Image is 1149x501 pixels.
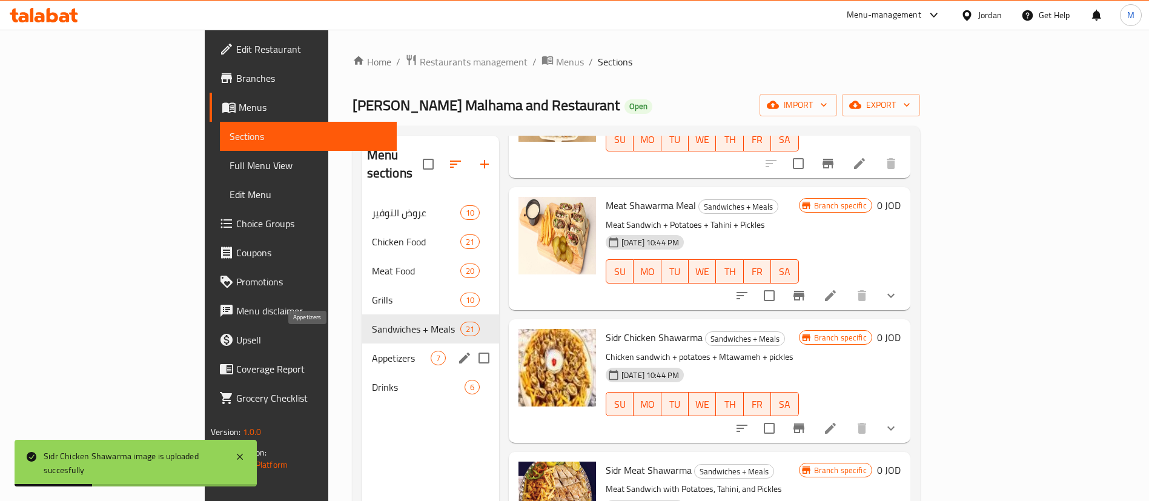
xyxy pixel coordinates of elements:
span: 6 [465,382,479,393]
a: Restaurants management [405,54,528,70]
a: Choice Groups [210,209,397,238]
button: sort-choices [727,414,757,443]
span: Select all sections [416,151,441,177]
span: Chicken Food [372,234,460,249]
span: Sandwiches + Meals [372,322,460,336]
div: items [460,322,480,336]
span: WE [694,131,711,148]
span: Branch specific [809,200,872,211]
span: 21 [461,323,479,335]
a: Coverage Report [210,354,397,383]
div: items [460,205,480,220]
span: 10 [461,207,479,219]
button: SA [771,127,798,151]
div: items [460,234,480,249]
div: Drinks6 [362,373,499,402]
a: Sections [220,122,397,151]
span: 20 [461,265,479,277]
button: SU [606,127,634,151]
span: TU [666,131,684,148]
button: import [760,94,837,116]
button: show more [876,281,906,310]
button: MO [634,259,661,284]
button: TH [716,127,743,151]
svg: Show Choices [884,288,898,303]
span: FR [749,263,766,280]
span: Sidr Meat Shawarma [606,461,692,479]
span: 7 [431,353,445,364]
div: Sandwiches + Meals21 [362,314,499,343]
span: TH [721,263,738,280]
span: Sidr Chicken Shawarma [606,328,703,347]
span: SU [611,396,629,413]
a: Upsell [210,325,397,354]
span: TU [666,396,684,413]
img: Sidr Chicken Shawarma [518,329,596,406]
button: delete [876,149,906,178]
span: Coupons [236,245,387,260]
li: / [589,55,593,69]
button: SU [606,259,634,284]
button: TU [661,259,689,284]
button: TU [661,127,689,151]
span: SA [776,131,793,148]
span: WE [694,396,711,413]
div: items [460,264,480,278]
div: Sandwiches + Meals [694,464,774,479]
a: Promotions [210,267,397,296]
div: Grills10 [362,285,499,314]
span: Full Menu View [230,158,387,173]
span: MO [638,131,656,148]
span: FR [749,131,766,148]
div: عروض التوفير [372,205,460,220]
div: items [460,293,480,307]
span: export [852,98,910,113]
li: / [532,55,537,69]
span: TU [666,263,684,280]
span: TH [721,131,738,148]
a: Branches [210,64,397,93]
button: WE [689,127,716,151]
p: Meat Sandwich with Potatoes, Tahini, and Pickles [606,482,799,497]
span: Choice Groups [236,216,387,231]
button: SA [771,392,798,416]
span: Coverage Report [236,362,387,376]
span: SA [776,263,793,280]
div: items [465,380,480,394]
span: [DATE] 10:44 PM [617,237,684,248]
div: Appetizers7edit [362,343,499,373]
button: delete [847,414,876,443]
span: Sections [598,55,632,69]
button: FR [744,392,771,416]
a: Edit menu item [823,421,838,436]
svg: Show Choices [884,421,898,436]
button: edit [455,349,474,367]
img: Meat Shawarma Meal [518,197,596,274]
span: Sandwiches + Meals [699,200,778,214]
h6: 0 JOD [877,329,901,346]
span: 1.0.0 [243,424,262,440]
button: FR [744,127,771,151]
div: Meat Food [372,264,460,278]
h6: 0 JOD [877,462,901,479]
span: MO [638,396,656,413]
div: Chicken Food21 [362,227,499,256]
span: SU [611,131,629,148]
span: Menus [556,55,584,69]
button: show more [876,414,906,443]
span: Select to update [757,416,782,441]
a: Menus [541,54,584,70]
div: Meat Food20 [362,256,499,285]
span: Grills [372,293,460,307]
span: Menu disclaimer [236,304,387,318]
a: Edit menu item [852,156,867,171]
span: Meat Shawarma Meal [606,196,696,214]
a: Menus [210,93,397,122]
span: Edit Menu [230,187,387,202]
a: Coupons [210,238,397,267]
span: Branch specific [809,465,872,476]
span: Select to update [757,283,782,308]
button: delete [847,281,876,310]
span: WE [694,263,711,280]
